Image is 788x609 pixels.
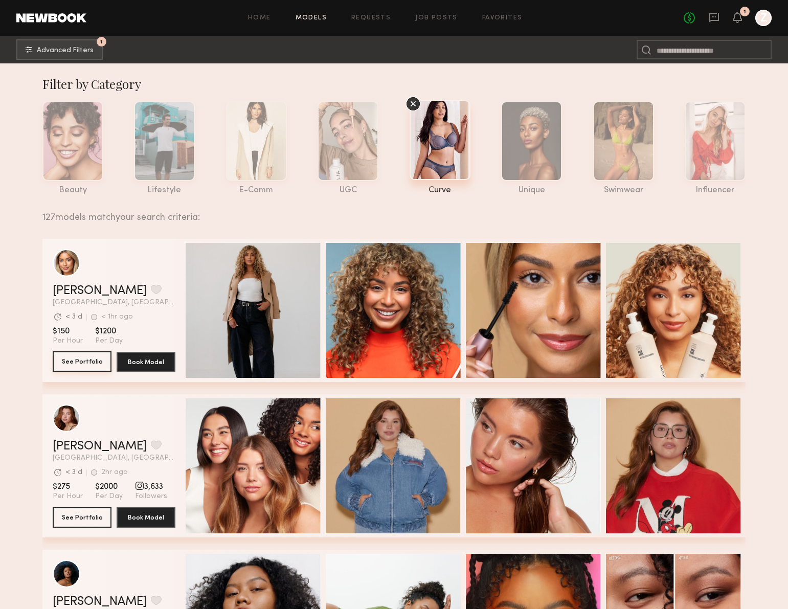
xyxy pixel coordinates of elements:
[53,440,147,453] a: [PERSON_NAME]
[37,47,94,54] span: Advanced Filters
[482,15,523,21] a: Favorites
[95,482,123,492] span: $2000
[53,326,83,336] span: $150
[53,596,147,608] a: [PERSON_NAME]
[42,201,737,222] div: 127 models match your search criteria:
[117,507,175,528] button: Book Model
[53,352,111,372] a: See Portfolio
[95,336,123,346] span: Per Day
[593,186,654,195] div: swimwear
[135,492,167,501] span: Followers
[296,15,327,21] a: Models
[135,482,167,492] span: 3,633
[415,15,458,21] a: Job Posts
[16,39,103,60] button: 1Advanced Filters
[117,352,175,372] button: Book Model
[100,39,103,44] span: 1
[53,285,147,297] a: [PERSON_NAME]
[53,455,175,462] span: [GEOGRAPHIC_DATA], [GEOGRAPHIC_DATA]
[226,186,287,195] div: e-comm
[65,313,82,321] div: < 3 d
[318,186,378,195] div: UGC
[101,313,133,321] div: < 1hr ago
[101,469,128,476] div: 2hr ago
[248,15,271,21] a: Home
[53,482,83,492] span: $275
[351,15,391,21] a: Requests
[755,10,772,26] a: Z
[42,76,746,92] div: Filter by Category
[134,186,195,195] div: lifestyle
[744,9,746,15] div: 1
[410,186,470,195] div: curve
[42,186,103,195] div: beauty
[95,492,123,501] span: Per Day
[95,326,123,336] span: $1200
[53,492,83,501] span: Per Hour
[685,186,746,195] div: influencer
[53,299,175,306] span: [GEOGRAPHIC_DATA], [GEOGRAPHIC_DATA]
[53,351,111,372] button: See Portfolio
[53,507,111,528] button: See Portfolio
[501,186,562,195] div: unique
[65,469,82,476] div: < 3 d
[53,336,83,346] span: Per Hour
